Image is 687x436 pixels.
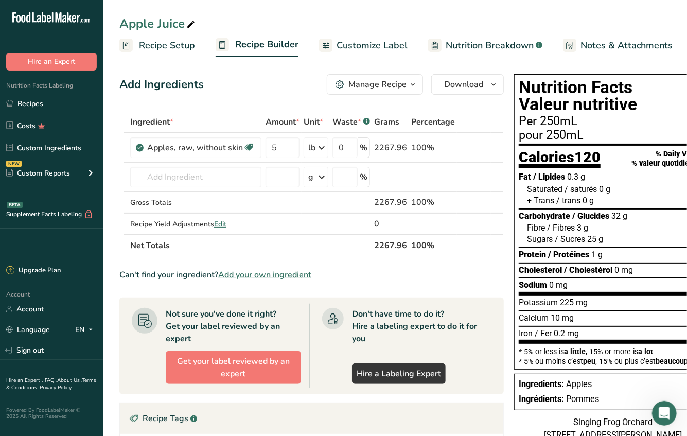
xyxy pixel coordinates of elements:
span: / Fibres [547,223,575,233]
span: / Cholestérol [564,265,612,275]
span: Nutrition Breakdown [446,39,534,53]
a: Nutrition Breakdown [428,34,542,57]
div: NEW [6,161,22,167]
a: Terms & Conditions . [6,377,96,391]
div: Calories [519,150,601,169]
span: peu [583,357,595,365]
span: 225 mg [560,298,588,307]
span: Cholesterol [519,265,562,275]
span: Carbohydrate [519,211,570,221]
span: Download [444,78,483,91]
span: Ingredients: [519,379,564,389]
span: Fibre [527,223,545,233]
span: 0 g [599,184,610,194]
div: Waste [332,116,370,128]
div: g [308,171,313,183]
button: Manage Recipe [327,74,423,95]
span: + Trans [527,196,554,205]
span: Notes & Attachments [580,39,673,53]
th: 2267.96 [372,234,409,256]
span: Fat [519,172,531,182]
span: Ingredient [130,116,173,128]
a: About Us . [57,377,82,384]
div: Recipe Yield Adjustments [130,219,261,230]
a: Notes & Attachments [563,34,673,57]
span: / Fer [535,328,552,338]
span: Ingrédients: [519,394,564,404]
span: Edit [214,219,226,229]
div: Gross Totals [130,197,261,208]
span: 3 g [577,223,588,233]
span: 0 mg [614,265,633,275]
div: Powered By FoodLabelMaker © 2025 All Rights Reserved [6,407,97,420]
span: Sodium [519,280,547,290]
div: Upgrade Plan [6,266,61,276]
iframe: Intercom live chat [652,401,677,426]
div: 0 [374,218,407,230]
span: Saturated [527,184,562,194]
div: Can't find your ingredient? [119,269,504,281]
span: 0 mg [549,280,568,290]
span: a lot [638,347,653,356]
span: a little [564,347,586,356]
a: Language [6,321,50,339]
span: 1 g [591,250,603,259]
th: Net Totals [128,234,372,256]
a: Hire a Labeling Expert [352,363,446,384]
span: 32 g [611,211,627,221]
span: / trans [556,196,580,205]
div: 100% [411,196,455,208]
span: Apples [566,379,592,389]
div: Don't have time to do it? Hire a labeling expert to do it for you [352,308,491,345]
span: / Glucides [572,211,609,221]
span: Percentage [411,116,455,128]
span: Recipe Setup [139,39,195,53]
span: / Protéines [548,250,589,259]
span: Grams [374,116,399,128]
span: Amount [266,116,300,128]
div: Manage Recipe [348,78,407,91]
div: 2267.96 [374,196,407,208]
div: Apples, raw, without skin [147,142,243,154]
div: lb [308,142,315,154]
span: Iron [519,328,533,338]
button: Hire an Expert [6,53,97,71]
span: 120 [574,148,601,166]
div: Recipe Tags [120,403,503,434]
span: Customize Label [337,39,408,53]
div: Not sure you've done it right? Get your label reviewed by an expert [166,308,301,345]
span: Calcium [519,313,549,323]
div: 2267.96 [374,142,407,154]
span: Protein [519,250,546,259]
input: Add Ingredient [130,167,261,187]
a: Recipe Setup [119,34,195,57]
span: / Lipides [533,172,565,182]
span: 0.3 g [567,172,585,182]
div: 100% [411,142,455,154]
span: Add your own ingredient [218,269,311,281]
span: 0.2 mg [554,328,579,338]
span: Get your label reviewed by an expert [170,355,296,380]
a: FAQ . [45,377,57,384]
th: 100% [409,234,457,256]
div: Custom Reports [6,168,70,179]
span: / saturés [565,184,597,194]
span: Pommes [566,394,599,404]
span: Recipe Builder [235,38,298,51]
span: 25 g [587,234,603,244]
a: Privacy Policy [40,384,72,391]
span: 10 mg [551,313,574,323]
a: Customize Label [319,34,408,57]
span: Unit [304,116,323,128]
div: Add Ingredients [119,76,204,93]
span: 0 g [583,196,594,205]
a: Hire an Expert . [6,377,43,384]
span: Sugars [527,234,553,244]
span: Potassium [519,298,558,307]
a: Recipe Builder [216,33,298,58]
div: EN [75,324,97,336]
div: Apple Juice [119,14,197,33]
button: Get your label reviewed by an expert [166,351,301,384]
div: BETA [7,202,23,208]
span: / Sucres [555,234,585,244]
